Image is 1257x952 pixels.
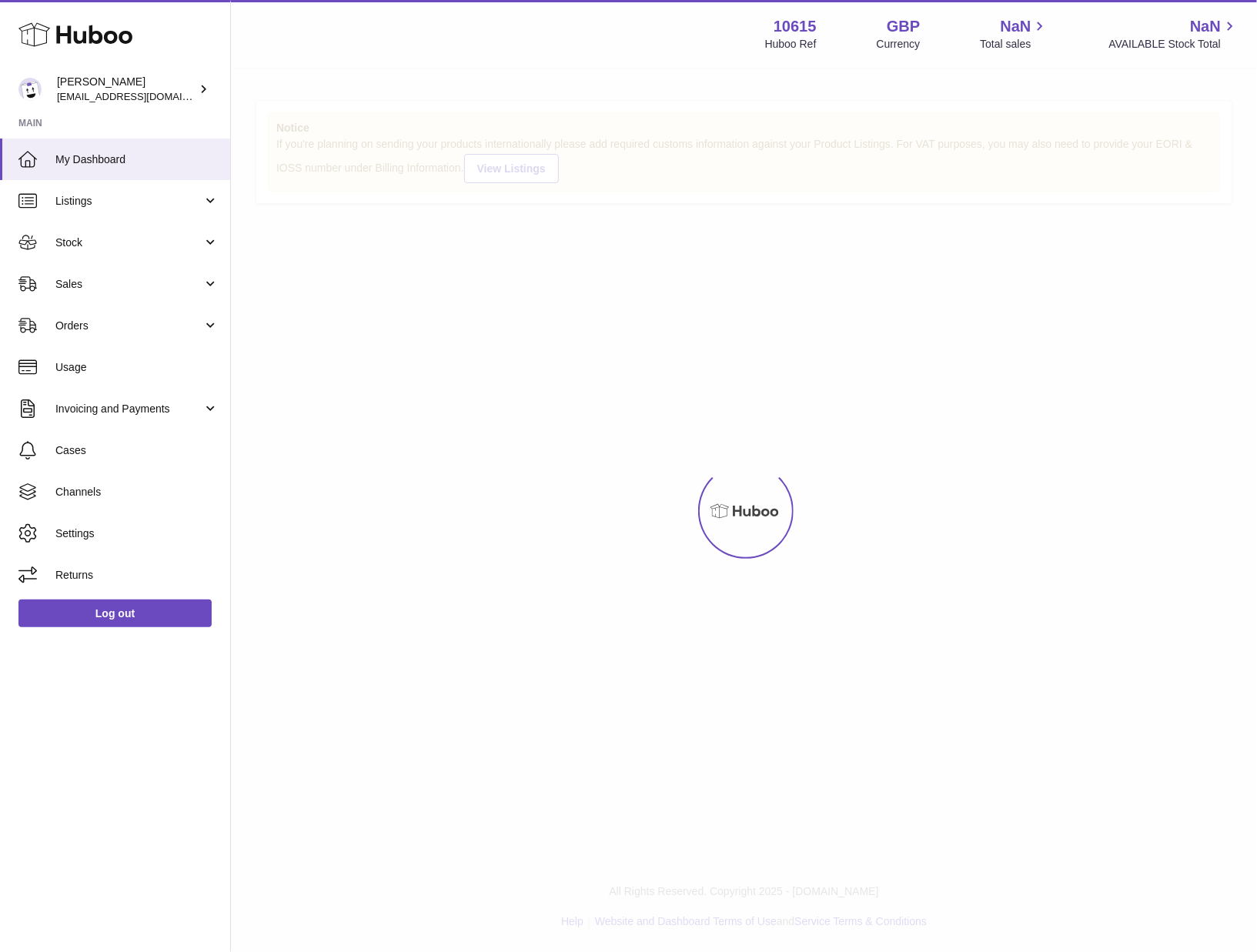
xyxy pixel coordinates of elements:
span: Settings [55,526,219,541]
span: NaN [1000,16,1031,37]
div: [PERSON_NAME] [57,75,196,104]
span: My Dashboard [55,152,219,167]
span: Cases [55,443,219,458]
a: Log out [18,600,212,627]
span: Returns [55,568,219,583]
a: NaN Total sales [980,16,1048,52]
span: Invoicing and Payments [55,402,202,416]
a: NaN AVAILABLE Stock Total [1108,16,1239,52]
strong: GBP [887,16,920,37]
span: Orders [55,319,202,333]
img: fulfillment@fable.com [18,78,42,101]
span: AVAILABLE Stock Total [1108,37,1239,52]
div: Huboo Ref [765,37,817,52]
div: Currency [877,37,921,52]
span: [EMAIL_ADDRESS][DOMAIN_NAME] [57,90,226,102]
strong: 10615 [774,16,817,37]
span: Stock [55,235,202,250]
span: NaN [1190,16,1221,37]
span: Usage [55,360,219,375]
span: Total sales [980,37,1048,52]
span: Listings [55,194,202,209]
span: Sales [55,277,202,292]
span: Channels [55,485,219,499]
